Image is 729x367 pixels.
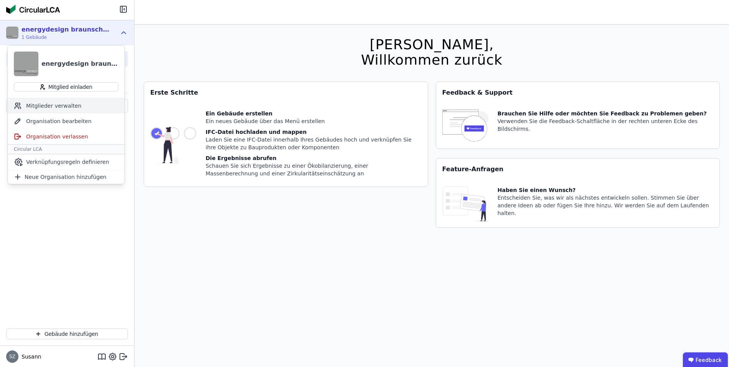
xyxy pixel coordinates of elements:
div: IFC-Datei hochladen und mappen [206,128,422,136]
div: [PERSON_NAME], [361,37,502,52]
span: Neue Organisation hinzufügen [25,173,106,181]
div: energydesign braunschweig GmbH [22,25,110,34]
div: Organisation verlassen [8,129,125,144]
div: Organisation bearbeiten [8,113,125,129]
div: Schauen Sie sich Ergebnisse zu einer Ökobilanzierung, einer Massenberechnung und einer Zirkularit... [206,162,422,177]
span: 1 Gebäude [22,34,110,40]
div: Circular LCA [8,144,125,154]
div: energydesign braunschweig GmbH [42,59,118,68]
img: feature_request_tile-UiXE1qGU.svg [442,186,488,221]
div: Ein neues Gebäude über das Menü erstellen [206,117,422,125]
img: energydesign braunschweig GmbH [6,27,18,39]
div: Ein Gebäude erstellen [206,110,422,117]
div: Feedback & Support [436,82,720,103]
img: Concular [6,5,60,14]
span: Verknüpfungsregeln definieren [26,158,109,166]
div: Verwenden Sie die Feedback-Schaltfläche in der rechten unteren Ecke des Bildschirms. [498,117,714,133]
div: Mitglieder verwalten [8,98,125,113]
img: getting_started_tile-DrF_GRSv.svg [150,110,196,180]
img: energydesign braunschweig GmbH [14,52,38,76]
div: Feature-Anfragen [436,158,720,180]
img: feedback-icon-HCTs5lye.svg [442,110,488,142]
div: Haben Sie einen Wunsch? [498,186,714,194]
div: Entscheiden Sie, was wir als nächstes entwickeln sollen. Stimmen Sie über andere Ideen ab oder fü... [498,194,714,217]
span: SZ [9,354,15,359]
div: Willkommen zurück [361,52,502,68]
div: Die Ergebnisse abrufen [206,154,422,162]
div: Erste Schritte [144,82,428,103]
div: Laden Sie eine IFC-Datei innerhalb Ihres Gebäudes hoch und verknüpfen Sie ihre Objekte zu Bauprod... [206,136,422,151]
button: Gebäude hinzufügen [6,329,128,339]
div: Brauchen Sie Hilfe oder möchten Sie Feedback zu Problemen geben? [498,110,714,117]
button: Mitglied einladen [14,82,118,92]
span: Susann [18,353,41,360]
